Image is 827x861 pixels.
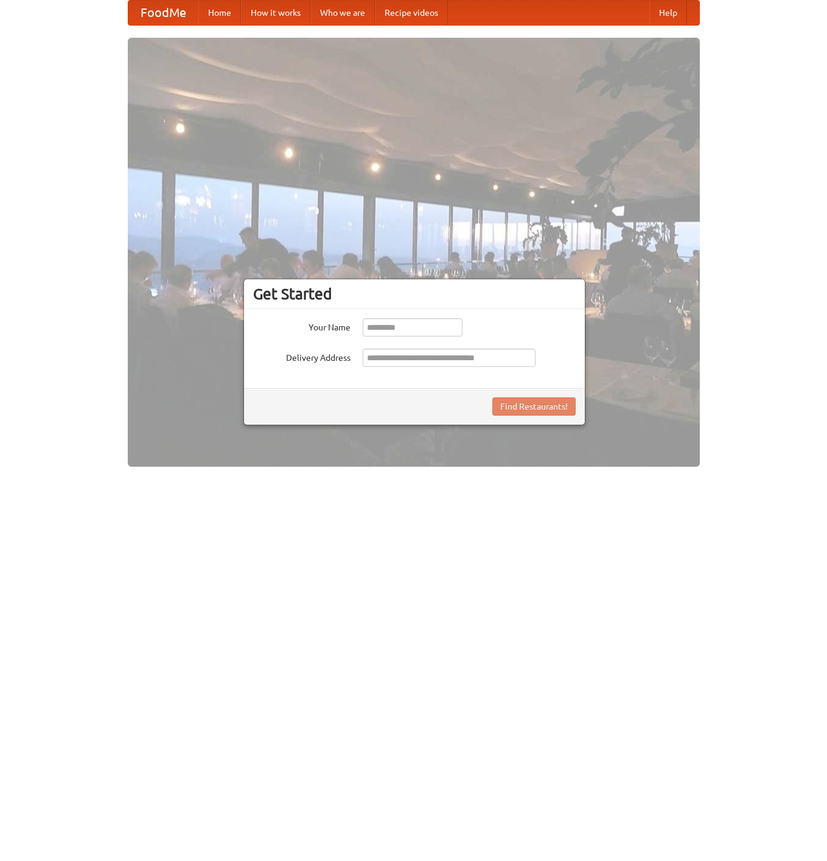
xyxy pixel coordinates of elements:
[253,318,351,333] label: Your Name
[253,285,576,303] h3: Get Started
[375,1,448,25] a: Recipe videos
[241,1,310,25] a: How it works
[649,1,687,25] a: Help
[198,1,241,25] a: Home
[128,1,198,25] a: FoodMe
[492,397,576,416] button: Find Restaurants!
[253,349,351,364] label: Delivery Address
[310,1,375,25] a: Who we are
